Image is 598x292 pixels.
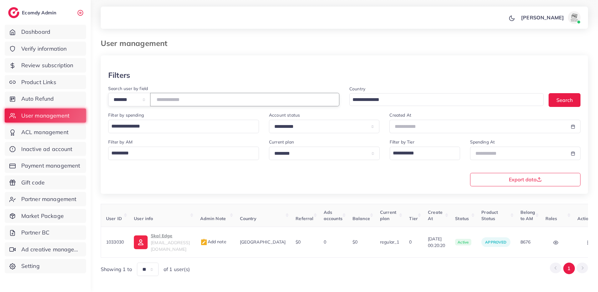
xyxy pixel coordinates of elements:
span: Add note [200,239,226,244]
span: Admin Note [200,216,226,221]
span: Belong to AM [520,209,535,221]
a: logoEcomdy Admin [8,7,58,18]
label: Filter by spending [108,112,144,118]
img: admin_note.cdd0b510.svg [200,239,208,246]
span: Ads accounts [324,209,342,221]
span: [EMAIL_ADDRESS][DOMAIN_NAME] [151,240,190,252]
a: ACL management [5,125,86,139]
ul: Pagination [550,263,588,274]
input: Search for option [109,148,251,159]
a: Product Links [5,75,86,89]
span: Payment management [21,162,80,170]
span: Roles [545,216,557,221]
a: Verify information [5,42,86,56]
span: Partner BC [21,229,50,237]
a: Skal Edge[EMAIL_ADDRESS][DOMAIN_NAME] [134,232,190,252]
p: [PERSON_NAME] [521,14,564,21]
span: Referral [296,216,313,221]
span: Setting [21,262,40,270]
a: Inactive ad account [5,142,86,156]
label: Country [349,86,365,92]
a: Payment management [5,159,86,173]
button: Go to page 1 [563,263,575,274]
a: Setting [5,259,86,273]
span: $0 [296,239,301,245]
span: Product Status [481,209,498,221]
span: Dashboard [21,28,50,36]
a: Dashboard [5,25,86,39]
img: avatar [568,11,580,24]
span: Actions [577,216,593,221]
h3: Filters [108,71,130,80]
input: Search for option [391,148,452,159]
img: ic-user-info.36bf1079.svg [134,235,148,249]
a: Review subscription [5,58,86,73]
span: active [455,239,471,246]
a: Gift code [5,175,86,190]
a: Auto Refund [5,92,86,106]
span: Current plan [380,209,396,221]
div: Search for option [108,120,259,133]
div: Search for option [390,147,460,160]
span: Country [240,216,257,221]
span: [GEOGRAPHIC_DATA] [240,239,286,245]
span: Status [455,216,469,221]
span: Product Links [21,78,56,86]
span: Partner management [21,195,77,203]
span: 0 [324,239,326,245]
label: Spending At [470,139,495,145]
label: Search user by field [108,85,148,92]
span: Gift code [21,179,45,187]
span: Verify information [21,45,67,53]
span: User ID [106,216,122,221]
label: Filter by AM [108,139,133,145]
span: Auto Refund [21,95,54,103]
span: Balance [352,216,370,221]
span: 8676 [520,239,531,245]
div: Search for option [349,93,544,106]
span: Create At [428,209,443,221]
span: Market Package [21,212,64,220]
div: Search for option [108,147,259,160]
input: Search for option [350,95,535,105]
h2: Ecomdy Admin [22,10,58,16]
a: [PERSON_NAME]avatar [518,11,583,24]
span: [DATE] 00:20:20 [428,236,445,249]
span: $0 [352,239,357,245]
a: Partner management [5,192,86,206]
label: Current plan [269,139,294,145]
img: logo [8,7,19,18]
span: Tier [409,216,418,221]
span: regular_1 [380,239,399,245]
span: 1033030 [106,239,124,245]
label: Filter by Tier [390,139,414,145]
a: User management [5,108,86,123]
h3: User management [101,39,172,48]
span: Ad creative management [21,245,81,254]
a: Market Package [5,209,86,223]
a: Partner BC [5,225,86,240]
span: User info [134,216,153,221]
span: of 1 user(s) [164,266,190,273]
span: Review subscription [21,61,73,69]
span: approved [485,240,506,244]
input: Search for option [109,121,251,132]
span: Showing 1 to [101,266,132,273]
span: Inactive ad account [21,145,73,153]
button: Search [549,93,580,107]
label: Account status [269,112,300,118]
label: Created At [389,112,411,118]
span: User management [21,112,69,120]
span: ACL management [21,128,68,136]
a: Ad creative management [5,242,86,257]
span: 0 [409,239,412,245]
p: Skal Edge [151,232,190,239]
button: Export data [470,173,581,186]
span: Export data [509,177,542,182]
